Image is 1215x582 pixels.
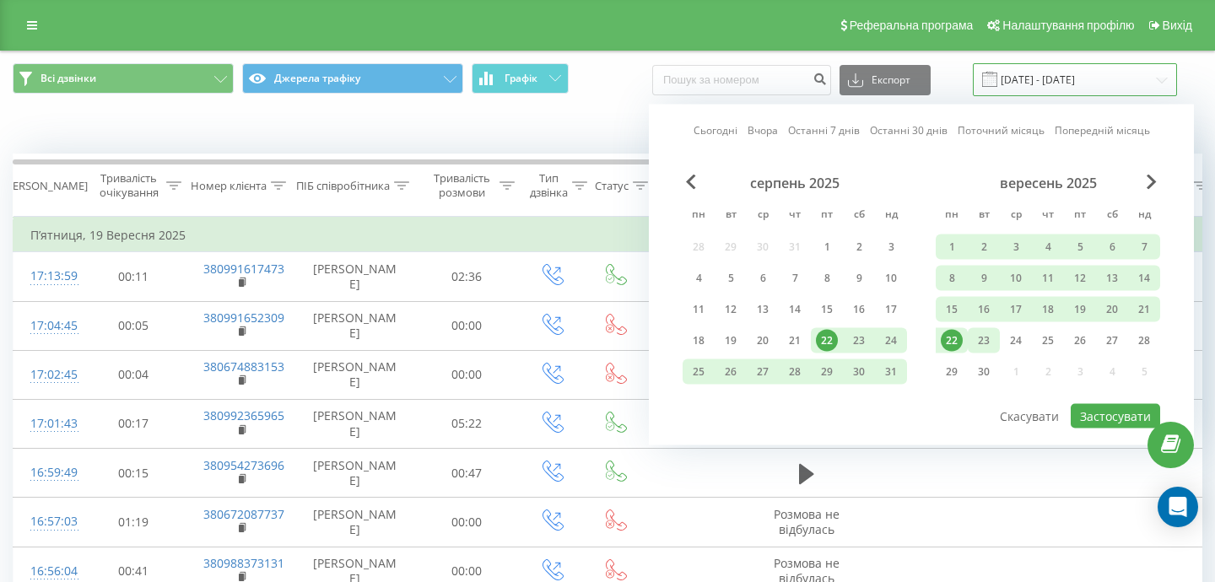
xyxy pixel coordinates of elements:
td: [PERSON_NAME] [296,301,414,350]
td: 01:19 [81,498,186,547]
td: [PERSON_NAME] [296,350,414,399]
div: ср 24 вер 2025 р. [1000,328,1032,353]
div: 17:01:43 [30,407,64,440]
div: Тип дзвінка [530,171,568,200]
div: 16 [848,299,870,321]
div: вт 12 серп 2025 р. [715,297,747,322]
div: сб 2 серп 2025 р. [843,234,875,260]
div: 16:59:49 [30,456,64,489]
div: 13 [1101,267,1123,289]
td: 02:36 [414,252,520,301]
div: ср 20 серп 2025 р. [747,328,779,353]
div: 15 [816,299,838,321]
td: [PERSON_NAME] [296,252,414,301]
div: 28 [1133,330,1155,352]
div: нд 7 вер 2025 р. [1128,234,1160,260]
div: 9 [848,267,870,289]
div: [PERSON_NAME] [3,179,88,193]
abbr: п’ятниця [1067,203,1093,229]
div: пн 25 серп 2025 р. [683,359,715,385]
div: сб 6 вер 2025 р. [1096,234,1128,260]
div: нд 17 серп 2025 р. [875,297,907,322]
td: 00:04 [81,350,186,399]
div: 7 [1133,236,1155,258]
div: 12 [1069,267,1091,289]
div: сб 23 серп 2025 р. [843,328,875,353]
div: 14 [1133,267,1155,289]
a: 380954273696 [203,457,284,473]
div: сб 13 вер 2025 р. [1096,266,1128,291]
div: 1 [816,236,838,258]
div: нд 21 вер 2025 р. [1128,297,1160,322]
abbr: вівторок [718,203,743,229]
button: Скасувати [991,404,1068,428]
div: нд 14 вер 2025 р. [1128,266,1160,291]
div: вт 26 серп 2025 р. [715,359,747,385]
div: ср 17 вер 2025 р. [1000,297,1032,322]
div: ср 27 серп 2025 р. [747,359,779,385]
div: 16:57:03 [30,505,64,538]
div: 26 [720,361,742,383]
div: пт 12 вер 2025 р. [1064,266,1096,291]
div: 18 [688,330,710,352]
abbr: понеділок [939,203,964,229]
div: вт 16 вер 2025 р. [968,297,1000,322]
span: Previous Month [686,175,696,190]
div: нд 3 серп 2025 р. [875,234,907,260]
div: ср 3 вер 2025 р. [1000,234,1032,260]
button: Експорт [840,65,931,95]
div: 11 [688,299,710,321]
a: 380991617473 [203,261,284,277]
a: 380992365965 [203,407,284,423]
td: [PERSON_NAME] [296,399,414,448]
span: Вихід [1163,19,1192,32]
div: сб 9 серп 2025 р. [843,266,875,291]
div: вт 23 вер 2025 р. [968,328,1000,353]
a: 380672087737 [203,506,284,522]
div: сб 20 вер 2025 р. [1096,297,1128,322]
div: пт 15 серп 2025 р. [811,297,843,322]
div: 4 [1037,236,1059,258]
div: 13 [752,299,774,321]
div: 29 [941,361,963,383]
div: нд 24 серп 2025 р. [875,328,907,353]
div: 28 [784,361,806,383]
div: 27 [752,361,774,383]
div: ср 13 серп 2025 р. [747,297,779,322]
abbr: понеділок [686,203,711,229]
div: 9 [973,267,995,289]
div: вт 2 вер 2025 р. [968,234,1000,260]
div: 19 [720,330,742,352]
a: Поточний місяць [958,122,1045,138]
div: 16 [973,299,995,321]
div: 30 [973,361,995,383]
div: 3 [880,236,902,258]
td: 00:05 [81,301,186,350]
div: 23 [973,330,995,352]
abbr: субота [846,203,872,229]
div: ПІБ співробітника [296,179,390,193]
div: сб 16 серп 2025 р. [843,297,875,322]
div: 4 [688,267,710,289]
div: 25 [688,361,710,383]
div: 2 [973,236,995,258]
div: 20 [752,330,774,352]
abbr: субота [1099,203,1125,229]
abbr: четвер [782,203,807,229]
span: Всі дзвінки [40,72,96,85]
td: 05:22 [414,399,520,448]
abbr: четвер [1035,203,1061,229]
div: 18 [1037,299,1059,321]
span: Графік [505,73,537,84]
div: 15 [941,299,963,321]
div: 11 [1037,267,1059,289]
div: 3 [1005,236,1027,258]
div: Open Intercom Messenger [1158,487,1198,527]
div: пн 22 вер 2025 р. [936,328,968,353]
div: 8 [816,267,838,289]
div: ср 6 серп 2025 р. [747,266,779,291]
a: 380991652309 [203,310,284,326]
abbr: середа [750,203,775,229]
div: 17:04:45 [30,310,64,342]
div: пт 29 серп 2025 р. [811,359,843,385]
